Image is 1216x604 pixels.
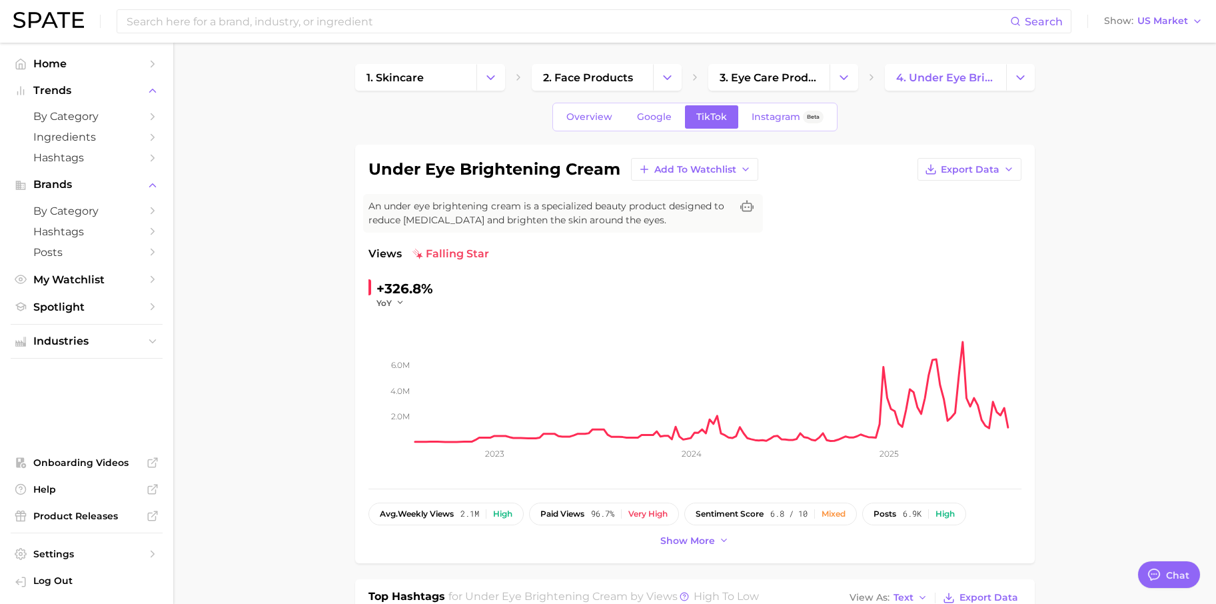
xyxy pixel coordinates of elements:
[653,64,682,91] button: Change Category
[11,297,163,317] a: Spotlight
[13,12,84,28] img: SPATE
[591,509,614,519] span: 96.7%
[476,64,505,91] button: Change Category
[11,479,163,499] a: Help
[33,246,140,259] span: Posts
[532,64,653,91] a: 2. face products
[681,449,701,459] tspan: 2024
[33,483,140,495] span: Help
[11,571,163,593] a: Log out. Currently logged in with e-mail leon@palladiobeauty.com.
[493,509,512,519] div: High
[631,158,758,181] button: Add to Watchlist
[33,457,140,469] span: Onboarding Videos
[685,105,738,129] a: TikTok
[33,273,140,286] span: My Watchlist
[465,590,628,603] span: under eye brightening cream
[33,110,140,123] span: by Category
[484,449,504,459] tspan: 2023
[657,532,733,550] button: Show more
[376,297,405,309] button: YoY
[807,111,820,123] span: Beta
[1006,64,1035,91] button: Change Category
[770,509,808,519] span: 6.8 / 10
[368,199,731,227] span: An under eye brightening cream is a specialized beauty product designed to reduce [MEDICAL_DATA] ...
[885,64,1006,91] a: 4. under eye brightening cream
[33,205,140,217] span: by Category
[752,111,800,123] span: Instagram
[33,85,140,97] span: Trends
[11,453,163,473] a: Onboarding Videos
[11,331,163,351] button: Industries
[628,509,668,519] div: Very high
[720,71,818,84] span: 3. eye care products
[543,71,633,84] span: 2. face products
[694,590,759,603] span: high to low
[1137,17,1188,25] span: US Market
[708,64,830,91] a: 3. eye care products
[11,81,163,101] button: Trends
[1025,15,1063,28] span: Search
[376,297,392,309] span: YoY
[380,509,398,519] abbr: average
[391,360,410,370] tspan: 6.0m
[540,509,584,519] span: paid views
[11,53,163,74] a: Home
[366,71,424,84] span: 1. skincare
[862,503,966,525] button: posts6.9kHigh
[33,225,140,238] span: Hashtags
[566,111,612,123] span: Overview
[33,301,140,313] span: Spotlight
[879,449,898,459] tspan: 2025
[390,386,410,396] tspan: 4.0m
[696,509,764,519] span: sentiment score
[33,548,140,560] span: Settings
[125,10,1010,33] input: Search here for a brand, industry, or ingredient
[822,509,846,519] div: Mixed
[11,175,163,195] button: Brands
[368,246,402,262] span: Views
[11,221,163,242] a: Hashtags
[380,509,454,519] span: weekly views
[941,164,999,175] span: Export Data
[33,131,140,143] span: Ingredients
[11,127,163,147] a: Ingredients
[33,179,140,191] span: Brands
[11,242,163,263] a: Posts
[33,57,140,70] span: Home
[935,509,955,519] div: High
[896,71,995,84] span: 4. under eye brightening cream
[959,592,1018,603] span: Export Data
[368,503,524,525] button: avg.weekly views2.1mHigh
[696,111,727,123] span: TikTok
[33,575,152,587] span: Log Out
[11,269,163,290] a: My Watchlist
[11,147,163,168] a: Hashtags
[33,510,140,522] span: Product Releases
[11,506,163,526] a: Product Releases
[11,106,163,127] a: by Category
[830,64,858,91] button: Change Category
[917,158,1021,181] button: Export Data
[33,151,140,164] span: Hashtags
[412,246,489,262] span: falling star
[33,335,140,347] span: Industries
[11,201,163,221] a: by Category
[684,503,857,525] button: sentiment score6.8 / 10Mixed
[368,161,620,177] h1: under eye brightening cream
[376,278,433,299] div: +326.8%
[903,509,921,519] span: 6.9k
[460,509,479,519] span: 2.1m
[555,105,624,129] a: Overview
[529,503,679,525] button: paid views96.7%Very high
[637,111,672,123] span: Google
[1101,13,1206,30] button: ShowUS Market
[740,105,835,129] a: InstagramBeta
[11,544,163,564] a: Settings
[391,411,410,421] tspan: 2.0m
[355,64,476,91] a: 1. skincare
[874,509,896,519] span: posts
[660,535,715,547] span: Show more
[850,594,890,601] span: View As
[626,105,683,129] a: Google
[412,249,423,259] img: falling star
